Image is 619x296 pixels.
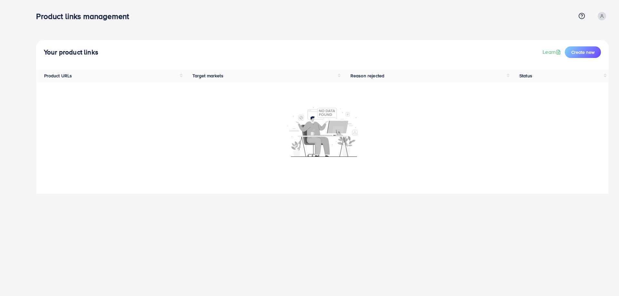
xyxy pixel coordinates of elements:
span: Create new [571,49,594,55]
h3: Product links management [36,12,134,21]
span: Product URLs [44,72,72,79]
h4: Your product links [44,48,98,56]
img: No account [287,106,358,157]
span: Target markets [192,72,223,79]
a: Learn [543,48,562,56]
span: Reason rejected [350,72,384,79]
span: Status [519,72,532,79]
button: Create new [565,46,601,58]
